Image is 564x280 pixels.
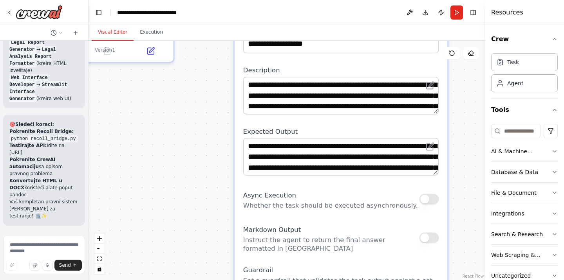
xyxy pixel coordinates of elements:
[93,7,104,18] button: Hide left sidebar
[9,129,74,134] strong: Pokrenite Recoll Bridge:
[491,141,558,162] button: AI & Machine Learning
[15,122,54,127] strong: Sledeći koraci:
[491,230,543,238] div: Search & Research
[491,147,551,155] div: AI & Machine Learning
[94,264,105,274] button: toggle interactivity
[29,260,40,271] button: Upload files
[9,46,56,67] code: Legal Analysis Report Formatter
[9,178,62,190] strong: Konvertujte HTML u DOCX
[424,140,437,153] button: Open in editor
[243,127,439,136] label: Expected Output
[491,168,538,176] div: Database & Data
[507,58,519,66] div: Task
[94,254,105,264] button: fit view
[463,274,484,278] a: React Flow attribution
[42,260,53,271] button: Click to speak your automation idea
[243,201,418,210] p: Whether the task should be executed asynchronously.
[243,266,439,274] label: Guardrail
[243,192,296,199] span: Async Execution
[134,24,169,41] button: Execution
[491,251,551,259] div: Web Scraping & Browsing
[243,66,439,75] label: Description
[9,39,45,53] code: Legal Report Generator
[9,156,79,177] li: sa opisom pravnog problema
[9,81,67,102] code: Streamlit Interface Generator
[92,24,134,41] button: Visual Editor
[94,233,105,274] div: React Flow controls
[9,177,79,198] li: koristeći alate poput pandoc
[491,272,531,280] div: Uncategorized
[9,198,79,219] p: Vaš kompletan pravni sistem [PERSON_NAME] za testiranje! 🏛️✨
[94,244,105,254] button: zoom out
[424,79,437,92] button: Open in editor
[491,189,537,197] div: File & Document
[491,50,558,99] div: Crew
[491,8,523,17] h4: Resources
[132,45,169,57] button: Open in side panel
[507,79,523,87] div: Agent
[491,162,558,182] button: Database & Data
[9,143,47,148] strong: Testirajte API:
[94,233,105,244] button: zoom in
[243,226,301,233] span: Markdown Output
[9,121,79,128] h2: 🎯
[54,260,82,271] button: Send
[69,28,82,38] button: Start a new chat
[9,74,48,88] code: Web Interface Developer
[85,45,130,57] button: No output available
[59,262,71,268] span: Send
[468,7,479,18] button: Hide right sidebar
[117,9,197,16] nav: breadcrumb
[9,157,56,169] strong: Pokrenite CrewAI automaciju
[491,183,558,203] button: File & Document
[491,28,558,50] button: Crew
[491,99,558,121] button: Tools
[491,210,524,217] div: Integrations
[47,28,66,38] button: Switch to previous chat
[16,5,63,19] img: Logo
[9,135,78,142] code: python recoll_bridge.py
[9,74,79,102] li: → (kreira web UI)
[6,260,17,271] button: Improve this prompt
[491,245,558,265] button: Web Scraping & Browsing
[9,142,79,156] li: Idite na [URL]
[9,39,79,74] li: → (kreira HTML izveštaje)
[491,203,558,224] button: Integrations
[95,47,115,53] div: Version 1
[243,235,419,253] p: Instruct the agent to return the final answer formatted in [GEOGRAPHIC_DATA]
[491,224,558,244] button: Search & Research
